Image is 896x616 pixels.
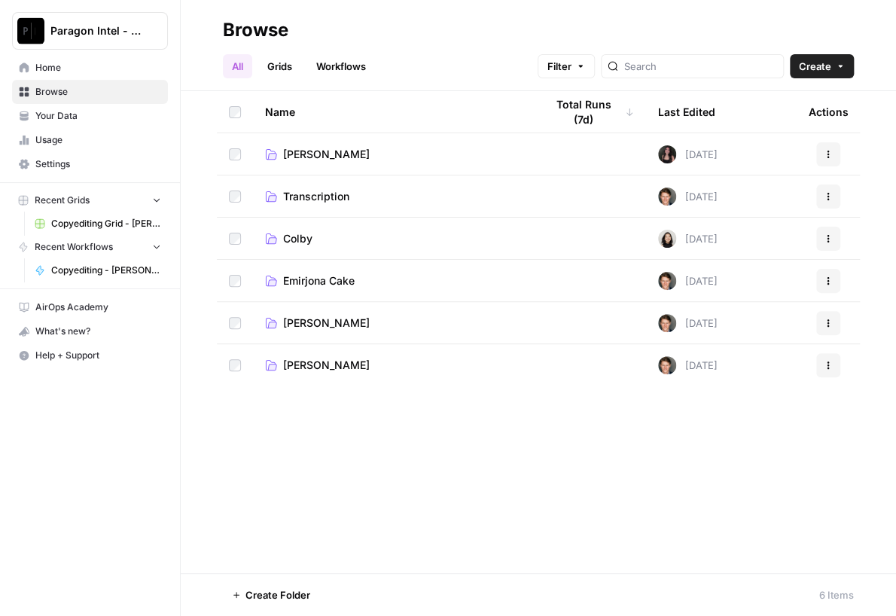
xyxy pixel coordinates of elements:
span: Usage [35,133,161,147]
button: Filter [538,54,595,78]
span: Create Folder [245,587,310,602]
span: Copyediting Grid - [PERSON_NAME] [51,217,161,230]
a: Transcription [265,189,521,204]
span: [PERSON_NAME] [283,316,370,331]
img: qw00ik6ez51o8uf7vgx83yxyzow9 [658,356,676,374]
button: Recent Workflows [12,236,168,258]
a: Usage [12,128,168,152]
span: Create [799,59,831,74]
a: Home [12,56,168,80]
img: qw00ik6ez51o8uf7vgx83yxyzow9 [658,314,676,332]
a: Your Data [12,104,168,128]
span: Emirjona Cake [283,273,355,288]
span: Paragon Intel - Copyediting [50,23,142,38]
button: Create [790,54,854,78]
span: Help + Support [35,349,161,362]
div: [DATE] [658,188,718,206]
a: Browse [12,80,168,104]
img: Paragon Intel - Copyediting Logo [17,17,44,44]
div: Browse [223,18,288,42]
span: Copyediting - [PERSON_NAME] [51,264,161,277]
a: Copyediting - [PERSON_NAME] [28,258,168,282]
a: All [223,54,252,78]
a: Grids [258,54,301,78]
span: Colby [283,231,312,246]
div: [DATE] [658,314,718,332]
span: Your Data [35,109,161,123]
a: AirOps Academy [12,295,168,319]
span: Filter [547,59,571,74]
input: Search [624,59,777,74]
button: Recent Grids [12,189,168,212]
a: Copyediting Grid - [PERSON_NAME] [28,212,168,236]
div: [DATE] [658,272,718,290]
div: [DATE] [658,230,718,248]
a: [PERSON_NAME] [265,316,521,331]
a: [PERSON_NAME] [265,147,521,162]
a: Settings [12,152,168,176]
img: qw00ik6ez51o8uf7vgx83yxyzow9 [658,272,676,290]
span: Settings [35,157,161,171]
button: Help + Support [12,343,168,367]
img: qw00ik6ez51o8uf7vgx83yxyzow9 [658,188,676,206]
button: What's new? [12,319,168,343]
span: Home [35,61,161,75]
span: [PERSON_NAME] [283,147,370,162]
div: Name [265,91,521,133]
img: 5nlru5lqams5xbrbfyykk2kep4hl [658,145,676,163]
span: Browse [35,85,161,99]
a: Colby [265,231,521,246]
div: [DATE] [658,145,718,163]
span: Recent Grids [35,194,90,207]
img: t5ef5oef8zpw1w4g2xghobes91mw [658,230,676,248]
a: Emirjona Cake [265,273,521,288]
div: [DATE] [658,356,718,374]
a: [PERSON_NAME] [265,358,521,373]
span: Recent Workflows [35,240,113,254]
a: Workflows [307,54,375,78]
div: Total Runs (7d) [545,91,634,133]
div: Last Edited [658,91,715,133]
div: Actions [809,91,849,133]
span: AirOps Academy [35,300,161,314]
button: Workspace: Paragon Intel - Copyediting [12,12,168,50]
span: Transcription [283,189,349,204]
span: [PERSON_NAME] [283,358,370,373]
div: 6 Items [819,587,854,602]
button: Create Folder [223,583,319,607]
div: What's new? [13,320,167,343]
